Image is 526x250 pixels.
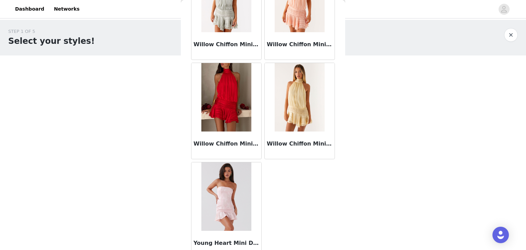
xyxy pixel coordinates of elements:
[193,40,259,49] h3: Willow Chiffon Mini Dress - Green
[267,140,333,148] h3: Willow Chiffon Mini Dress - Yellow
[275,63,324,132] img: Willow Chiffon Mini Dress - Yellow
[50,1,84,17] a: Networks
[501,4,507,15] div: avatar
[8,35,95,47] h1: Select your styles!
[8,28,95,35] div: STEP 1 OF 5
[193,239,259,247] h3: Young Heart Mini Dress - Pink Petal
[193,140,259,148] h3: Willow Chiffon Mini Dress - Red
[11,1,48,17] a: Dashboard
[201,63,251,132] img: Willow Chiffon Mini Dress - Red
[267,40,333,49] h3: Willow Chiffon Mini Dress - Orange
[201,162,251,231] img: Young Heart Mini Dress - Pink Petal
[492,227,509,243] div: Open Intercom Messenger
